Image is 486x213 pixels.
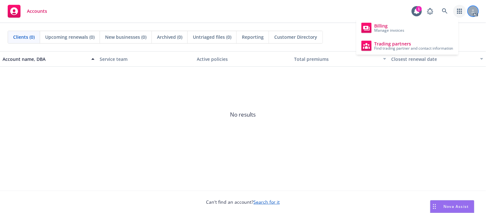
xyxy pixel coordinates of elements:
div: Closest renewal date [391,56,476,62]
span: Billing [374,23,404,29]
div: Service team [100,56,192,62]
span: Clients (0) [13,34,35,40]
span: Manage invoices [374,29,404,32]
span: Upcoming renewals (0) [45,34,95,40]
div: Total premiums [294,56,379,62]
button: Total premiums [292,51,389,67]
span: Find trading partner and contact information [374,46,453,50]
span: Trading partners [374,41,453,46]
a: Trading partners [359,38,456,53]
a: Search [439,5,451,18]
span: Reporting [242,34,264,40]
a: Report a Bug [424,5,437,18]
span: Archived (0) [157,34,182,40]
a: Switch app [453,5,466,18]
div: Drag to move [431,201,439,213]
button: Closest renewal date [389,51,486,67]
span: New businesses (0) [105,34,146,40]
div: Active policies [197,56,289,62]
a: Accounts [5,2,50,20]
a: Search for it [254,199,280,205]
div: 1 [416,6,422,12]
span: Nova Assist [444,204,469,209]
div: Account name, DBA [3,56,87,62]
span: Untriaged files (0) [193,34,231,40]
button: Nova Assist [430,200,474,213]
button: Active policies [194,51,292,67]
span: Customer Directory [274,34,317,40]
span: Can't find an account? [206,199,280,205]
span: Accounts [27,9,47,14]
a: Billing [359,20,456,36]
button: Service team [97,51,194,67]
